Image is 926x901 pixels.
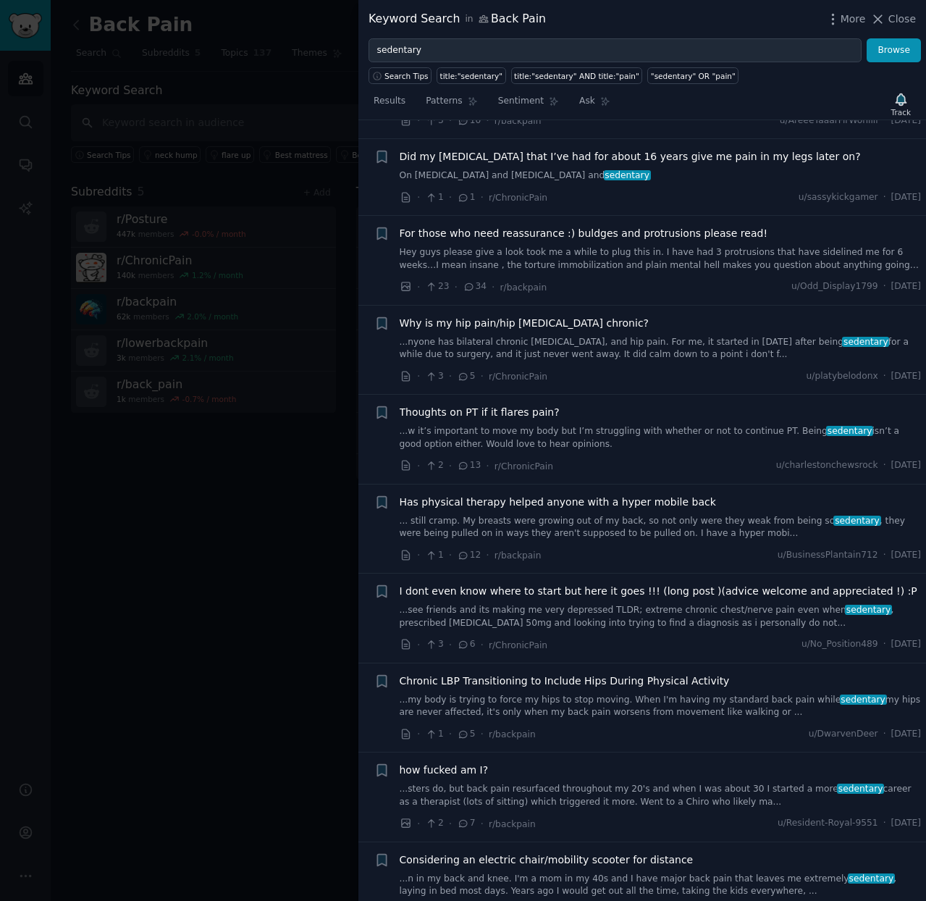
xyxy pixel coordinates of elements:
span: · [417,816,420,831]
span: u/Odd_Display1799 [791,280,878,293]
span: · [486,548,489,563]
span: · [455,280,458,295]
a: ...see friends and its making me very depressed TLDR; extreme chronic chest/nerve pain even whens... [400,604,922,629]
span: sedentary [840,695,887,705]
a: Thoughts on PT if it flares pain? [400,405,560,420]
button: Track [886,89,916,120]
span: · [417,637,420,653]
span: u/sassykickgamer [799,191,878,204]
span: 34 [463,280,487,293]
a: Results [369,90,411,120]
span: sedentary [837,784,884,794]
span: 6 [457,638,475,651]
span: 12 [457,549,481,562]
span: · [417,280,420,295]
span: r/backpain [500,282,547,293]
span: r/ChronicPain [489,372,547,382]
span: [DATE] [891,817,921,830]
span: sedentary [848,873,895,884]
span: · [417,190,420,205]
span: [DATE] [891,459,921,472]
span: · [481,726,484,742]
span: · [449,458,452,474]
span: u/platybelodonx [807,370,878,383]
a: On [MEDICAL_DATA] and [MEDICAL_DATA] andsedentary [400,169,922,183]
span: · [883,191,886,204]
span: sedentary [842,337,889,347]
span: Why is my hip pain/hip [MEDICAL_DATA] chronic? [400,316,649,331]
span: Has physical therapy helped anyone with a hyper mobile back [400,495,716,510]
span: · [883,114,886,127]
span: · [449,369,452,384]
span: u/Resident-Royal-9551 [778,817,878,830]
a: Ask [574,90,615,120]
span: [DATE] [891,549,921,562]
span: · [486,113,489,128]
span: 13 [457,459,481,472]
span: r/backpain [489,729,536,739]
span: u/AreeeYaaarFirWohiiii [780,114,878,127]
span: Results [374,95,405,108]
button: Close [870,12,916,27]
a: ...sters do, but back pain resurfaced throughout my 20's and when I was about 30 I started a more... [400,783,922,808]
span: · [417,726,420,742]
span: 3 [425,114,443,127]
span: 10 [457,114,481,127]
span: u/charlestonchewsrock [776,459,878,472]
button: Browse [867,38,921,63]
span: · [449,726,452,742]
span: · [449,637,452,653]
span: u/DwarvenDeer [809,728,878,741]
input: Try a keyword related to your business [369,38,862,63]
span: · [883,638,886,651]
span: 1 [425,549,443,562]
span: u/BusinessPlantain712 [778,549,878,562]
span: 7 [457,817,475,830]
span: 23 [425,280,449,293]
span: r/ChronicPain [489,640,547,650]
a: Did my [MEDICAL_DATA] that I’ve had for about 16 years give me pain in my legs later on? [400,149,861,164]
span: r/backpain [494,550,542,561]
span: 2 [425,459,443,472]
span: Search Tips [384,71,429,81]
span: r/ChronicPain [489,193,547,203]
span: I dont even know where to start but here it goes !!! (long post )(advice welcome and appreciated ... [400,584,917,599]
span: r/backpain [494,116,542,126]
span: Sentiment [498,95,544,108]
span: · [883,728,886,741]
a: For those who need reassurance :) buldges and protrusions please read! [400,226,768,241]
span: 5 [457,370,475,383]
span: sedentary [604,170,651,180]
span: · [486,458,489,474]
span: r/backpain [489,819,536,829]
button: Search Tips [369,67,432,84]
div: "sedentary" OR "pain" [651,71,736,81]
span: · [492,280,494,295]
span: · [417,548,420,563]
a: ...w it’s important to move my body but I’m struggling with whether or not to continue PT. Beings... [400,425,922,450]
span: 1 [425,728,443,741]
span: 2 [425,817,443,830]
span: · [417,369,420,384]
span: Patterns [426,95,462,108]
span: Considering an electric chair/mobility scooter for distance [400,852,694,868]
div: Keyword Search Back Pain [369,10,546,28]
span: sedentary [826,426,873,436]
a: title:"sedentary" [437,67,506,84]
span: · [481,369,484,384]
span: sedentary [833,516,880,526]
span: sedentary [845,605,892,615]
span: · [449,113,452,128]
a: "sedentary" OR "pain" [647,67,738,84]
span: 1 [425,191,443,204]
span: [DATE] [891,728,921,741]
a: how fucked am I? [400,763,489,778]
span: · [883,549,886,562]
span: [DATE] [891,370,921,383]
span: · [481,637,484,653]
span: u/No_Position489 [801,638,878,651]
